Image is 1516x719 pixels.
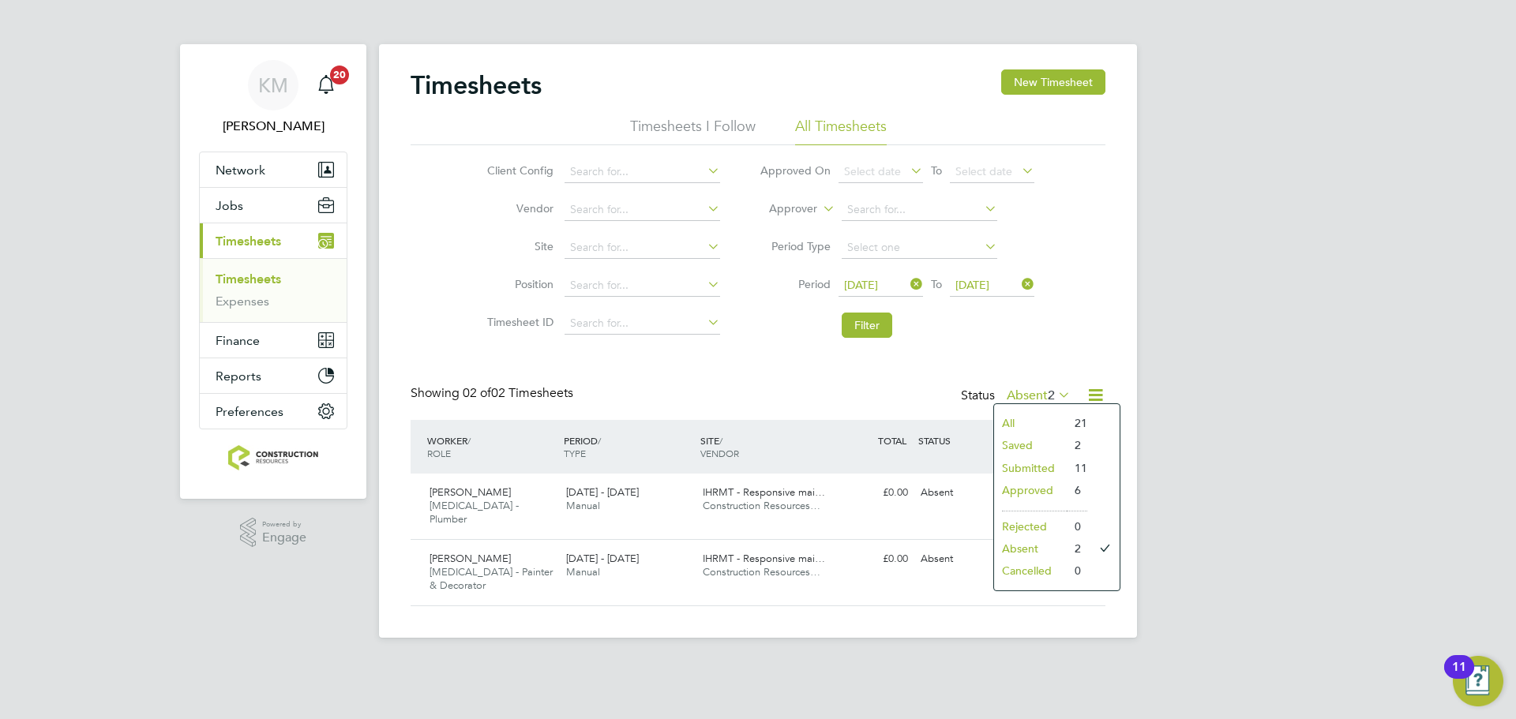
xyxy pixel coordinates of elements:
span: [MEDICAL_DATA] - Painter & Decorator [430,565,553,592]
span: 02 of [463,385,491,401]
a: KM[PERSON_NAME] [199,60,347,136]
li: 2 [1067,434,1087,456]
div: Showing [411,385,576,402]
button: Reports [200,358,347,393]
div: £0.00 [832,546,914,572]
div: £0.00 [832,480,914,506]
span: [PERSON_NAME] [430,552,511,565]
span: Preferences [216,404,283,419]
span: TYPE [564,447,586,459]
input: Select one [842,237,997,259]
span: [MEDICAL_DATA] - Plumber [430,499,519,526]
span: Reports [216,369,261,384]
li: All Timesheets [795,117,887,145]
span: / [719,434,722,447]
label: Approver [746,201,817,217]
input: Search for... [565,161,720,183]
li: Rejected [994,515,1067,537]
span: 2 [1048,388,1055,403]
span: 02 Timesheets [463,385,573,401]
label: Vendor [482,201,553,215]
label: Site [482,239,553,253]
li: 0 [1067,560,1087,582]
label: Position [482,277,553,291]
button: Network [200,152,347,187]
nav: Main navigation [180,44,366,499]
li: All [994,412,1067,434]
a: Powered byEngage [240,518,307,548]
span: To [926,274,947,294]
h2: Timesheets [411,69,542,101]
label: Timesheet ID [482,315,553,329]
label: Absent [1007,388,1071,403]
li: Submitted [994,457,1067,479]
span: Select date [844,164,901,178]
li: 6 [1067,479,1087,501]
div: Timesheets [200,258,347,322]
span: Timesheets [216,234,281,249]
span: Powered by [262,518,306,531]
div: STATUS [914,426,996,455]
a: 20 [310,60,342,110]
input: Search for... [565,313,720,335]
span: / [467,434,471,447]
span: Construction Resources… [703,565,820,579]
div: WORKER [423,426,560,467]
button: Preferences [200,394,347,429]
input: Search for... [842,199,997,221]
div: Absent [914,546,996,572]
a: Go to home page [199,445,347,470]
div: SITE [696,426,833,467]
input: Search for... [565,237,720,259]
input: Search for... [565,275,720,297]
span: [DATE] - [DATE] [566,485,639,499]
button: Finance [200,323,347,358]
li: 0 [1067,515,1087,537]
span: Manual [566,499,600,512]
span: IHRMT - Responsive mai… [703,485,825,499]
span: Finance [216,333,260,348]
span: To [926,160,947,181]
span: Construction Resources… [703,499,820,512]
span: [DATE] - [DATE] [566,552,639,565]
label: Approved On [760,163,831,178]
span: [PERSON_NAME] [430,485,511,499]
span: / [598,434,601,447]
li: 11 [1067,457,1087,479]
button: New Timesheet [1001,69,1105,95]
span: Kacy Melton [199,117,347,136]
span: Engage [262,531,306,545]
div: 11 [1452,667,1466,687]
span: TOTAL [878,434,906,447]
a: Timesheets [216,271,281,286]
span: VENDOR [700,447,739,459]
span: [DATE] [844,278,878,292]
li: Cancelled [994,560,1067,582]
button: Timesheets [200,223,347,258]
li: Absent [994,537,1067,560]
span: Jobs [216,198,243,213]
span: IHRMT - Responsive mai… [703,552,825,565]
div: Absent [914,480,996,506]
li: Saved [994,434,1067,456]
span: KM [258,75,288,95]
label: Period Type [760,239,831,253]
button: Filter [842,313,892,338]
li: Approved [994,479,1067,501]
button: Jobs [200,188,347,223]
label: Client Config [482,163,553,178]
span: ROLE [427,447,451,459]
div: Status [961,385,1074,407]
img: construction-resources-logo-retina.png [228,445,319,470]
span: 20 [330,66,349,84]
span: Network [216,163,265,178]
span: [DATE] [955,278,989,292]
a: Expenses [216,294,269,309]
span: Select date [955,164,1012,178]
button: Open Resource Center, 11 new notifications [1453,656,1503,706]
li: 21 [1067,412,1087,434]
li: Timesheets I Follow [630,117,756,145]
input: Search for... [565,199,720,221]
label: Period [760,277,831,291]
div: PERIOD [560,426,696,467]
